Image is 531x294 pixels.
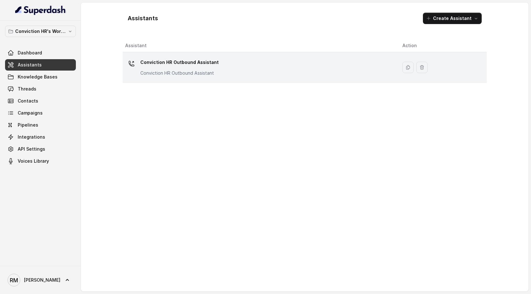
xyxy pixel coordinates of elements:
span: [PERSON_NAME] [24,277,60,283]
span: Campaigns [18,110,43,116]
span: Integrations [18,134,45,140]
p: Conviction HR Outbound Assistant [140,57,219,67]
span: Knowledge Bases [18,74,58,80]
span: Dashboard [18,50,42,56]
a: Integrations [5,131,76,143]
a: Pipelines [5,119,76,131]
a: Contacts [5,95,76,107]
span: Voices Library [18,158,49,164]
span: Contacts [18,98,38,104]
span: Pipelines [18,122,38,128]
a: [PERSON_NAME] [5,271,76,289]
button: Create Assistant [423,13,482,24]
p: Conviction HR Outbound Assistant [140,70,219,76]
span: API Settings [18,146,45,152]
a: Threads [5,83,76,95]
text: RM [10,277,18,284]
button: Conviction HR's Workspace [5,26,76,37]
a: Dashboard [5,47,76,59]
a: Voices Library [5,155,76,167]
a: API Settings [5,143,76,155]
a: Knowledge Bases [5,71,76,83]
span: Threads [18,86,36,92]
p: Conviction HR's Workspace [15,28,66,35]
a: Campaigns [5,107,76,119]
th: Action [397,39,487,52]
img: light.svg [15,5,66,15]
span: Assistants [18,62,42,68]
th: Assistant [123,39,397,52]
h1: Assistants [128,13,158,23]
a: Assistants [5,59,76,71]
